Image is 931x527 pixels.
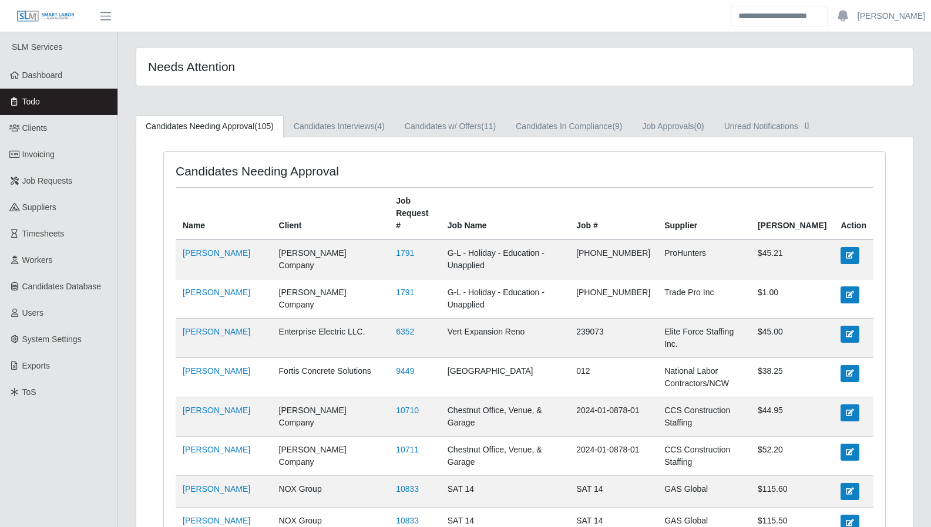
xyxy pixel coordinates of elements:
[254,121,274,131] span: (105)
[441,239,569,279] td: G-L - Holiday - Education - Unapplied
[272,279,389,319] td: [PERSON_NAME] Company
[751,397,833,437] td: $44.95
[183,445,250,454] a: [PERSON_NAME]
[833,188,873,240] th: Action
[272,239,389,279] td: [PERSON_NAME] Company
[441,437,569,476] td: Chestnut Office, Venue, & Garage
[633,115,714,138] a: Job Approvals
[396,327,414,336] a: 6352
[183,366,250,376] a: [PERSON_NAME]
[694,121,704,131] span: (0)
[657,358,751,397] td: National Labor Contractors/NCW
[183,484,250,494] a: [PERSON_NAME]
[389,188,441,240] th: Job Request #
[569,188,657,240] th: Job #
[176,188,272,240] th: Name
[183,406,250,415] a: [PERSON_NAME]
[714,115,823,138] a: Unread Notifications
[569,437,657,476] td: 2024-01-0878-01
[441,188,569,240] th: Job Name
[22,150,55,159] span: Invoicing
[183,248,250,258] a: [PERSON_NAME]
[751,319,833,358] td: $45.00
[22,123,48,133] span: Clients
[657,476,751,507] td: GAS Global
[396,366,414,376] a: 9449
[148,59,452,74] h4: Needs Attention
[751,437,833,476] td: $52.20
[751,358,833,397] td: $38.25
[612,121,622,131] span: (9)
[751,188,833,240] th: [PERSON_NAME]
[569,397,657,437] td: 2024-01-0878-01
[396,288,414,297] a: 1791
[183,288,250,297] a: [PERSON_NAME]
[272,188,389,240] th: Client
[657,319,751,358] td: Elite Force Staffing Inc.
[396,445,419,454] a: 10711
[176,164,456,178] h4: Candidates Needing Approval
[22,387,36,397] span: ToS
[22,70,63,80] span: Dashboard
[272,358,389,397] td: Fortis Concrete Solutions
[481,121,496,131] span: (11)
[272,319,389,358] td: Enterprise Electric LLC.
[569,239,657,279] td: [PHONE_NUMBER]
[22,176,73,185] span: Job Requests
[22,202,56,212] span: Suppliers
[569,476,657,507] td: SAT 14
[396,406,419,415] a: 10710
[22,97,40,106] span: Todo
[22,361,50,370] span: Exports
[751,476,833,507] td: $115.60
[657,279,751,319] td: Trade Pro Inc
[657,188,751,240] th: Supplier
[731,6,828,26] input: Search
[657,239,751,279] td: ProHunters
[441,476,569,507] td: SAT 14
[569,319,657,358] td: 239073
[751,239,833,279] td: $45.21
[284,115,395,138] a: Candidates Interviews
[395,115,506,138] a: Candidates w/ Offers
[506,115,632,138] a: Candidates In Compliance
[272,476,389,507] td: NOX Group
[375,121,385,131] span: (4)
[569,279,657,319] td: [PHONE_NUMBER]
[801,120,813,130] span: []
[858,10,925,22] a: [PERSON_NAME]
[657,397,751,437] td: CCS Construction Staffing
[569,358,657,397] td: 012
[183,516,250,525] a: [PERSON_NAME]
[22,255,53,265] span: Workers
[22,229,65,238] span: Timesheets
[272,437,389,476] td: [PERSON_NAME] Company
[136,115,284,138] a: Candidates Needing Approval
[441,397,569,437] td: Chestnut Office, Venue, & Garage
[657,437,751,476] td: CCS Construction Staffing
[272,397,389,437] td: [PERSON_NAME] Company
[183,327,250,336] a: [PERSON_NAME]
[396,484,419,494] a: 10833
[396,248,414,258] a: 1791
[441,279,569,319] td: G-L - Holiday - Education - Unapplied
[16,10,75,23] img: SLM Logo
[12,42,62,52] span: SLM Services
[22,308,44,317] span: Users
[396,516,419,525] a: 10833
[22,282,102,291] span: Candidates Database
[441,358,569,397] td: [GEOGRAPHIC_DATA]
[441,319,569,358] td: Vert Expansion Reno
[22,335,82,344] span: System Settings
[751,279,833,319] td: $1.00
